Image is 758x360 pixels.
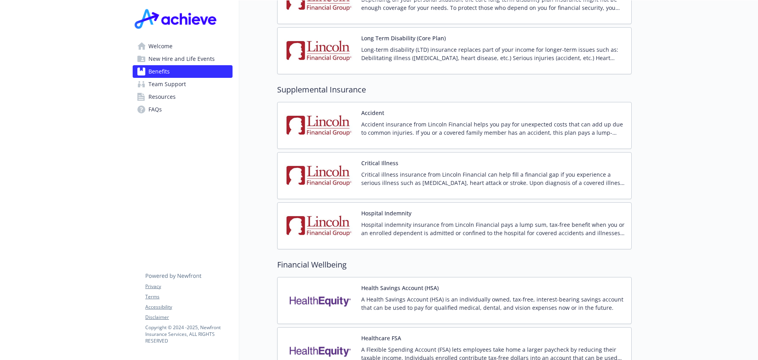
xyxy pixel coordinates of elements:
[361,159,398,167] button: Critical Illness
[133,65,233,78] a: Benefits
[133,40,233,53] a: Welcome
[284,284,355,317] img: Health Equity carrier logo
[133,78,233,90] a: Team Support
[133,53,233,65] a: New Hire and Life Events
[133,103,233,116] a: FAQs
[361,170,625,187] p: Critical illness insurance from Lincoln Financial can help fill a financial gap if you experience...
[361,34,446,42] button: Long Term Disability (Core Plan)
[148,103,162,116] span: FAQs
[361,295,625,312] p: A Health Savings Account (HSA) is an individually owned, tax-free, interest-bearing savings accou...
[284,209,355,243] img: Lincoln Financial Group carrier logo
[284,159,355,192] img: Lincoln Financial Group carrier logo
[284,34,355,68] img: Lincoln Financial Group carrier logo
[284,109,355,142] img: Lincoln Financial Group carrier logo
[148,65,170,78] span: Benefits
[361,221,625,237] p: Hospital indemnity insurance from Lincoln Financial pays a lump sum, tax-free benefit when you or...
[145,283,232,290] a: Privacy
[361,109,384,117] button: Accident
[145,293,232,300] a: Terms
[277,84,632,96] h2: Supplemental Insurance
[148,90,176,103] span: Resources
[361,334,401,342] button: Healthcare FSA
[133,90,233,103] a: Resources
[145,324,232,344] p: Copyright © 2024 - 2025 , Newfront Insurance Services, ALL RIGHTS RESERVED
[361,284,439,292] button: Health Savings Account (HSA)
[145,303,232,311] a: Accessibility
[148,78,186,90] span: Team Support
[361,209,411,217] button: Hospital Indemnity
[277,259,632,271] h2: Financial Wellbeing
[148,53,215,65] span: New Hire and Life Events
[145,314,232,321] a: Disclaimer
[361,120,625,137] p: Accident insurance from Lincoln Financial helps you pay for unexpected costs that can add up due ...
[361,45,625,62] p: Long-term disability (LTD) insurance replaces part of your income for longer-term issues such as:...
[148,40,173,53] span: Welcome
